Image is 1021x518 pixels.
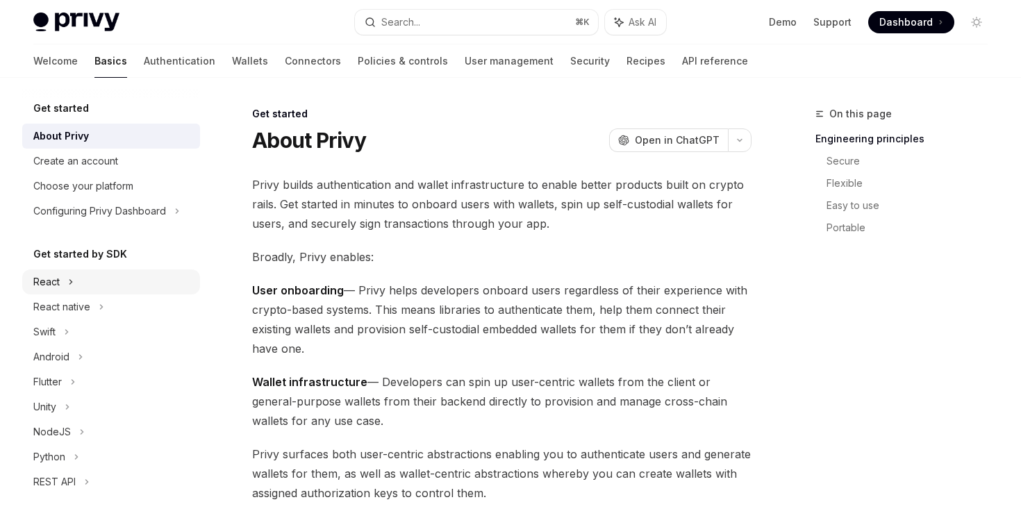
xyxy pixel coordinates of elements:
[33,128,89,144] div: About Privy
[827,150,999,172] a: Secure
[252,128,366,153] h1: About Privy
[626,44,665,78] a: Recipes
[33,299,90,315] div: React native
[33,449,65,465] div: Python
[33,12,119,32] img: light logo
[252,372,752,431] span: — Developers can spin up user-centric wallets from the client or general-purpose wallets from the...
[33,474,76,490] div: REST API
[605,10,666,35] button: Ask AI
[33,374,62,390] div: Flutter
[465,44,554,78] a: User management
[252,107,752,121] div: Get started
[570,44,610,78] a: Security
[829,106,892,122] span: On this page
[827,172,999,194] a: Flexible
[232,44,268,78] a: Wallets
[33,324,56,340] div: Swift
[94,44,127,78] a: Basics
[22,174,200,199] a: Choose your platform
[355,10,597,35] button: Search...⌘K
[769,15,797,29] a: Demo
[252,444,752,503] span: Privy surfaces both user-centric abstractions enabling you to authenticate users and generate wal...
[33,424,71,440] div: NodeJS
[33,203,166,219] div: Configuring Privy Dashboard
[252,375,367,389] strong: Wallet infrastructure
[813,15,852,29] a: Support
[252,281,752,358] span: — Privy helps developers onboard users regardless of their experience with crypto-based systems. ...
[252,175,752,233] span: Privy builds authentication and wallet infrastructure to enable better products built on crypto r...
[629,15,656,29] span: Ask AI
[33,274,60,290] div: React
[252,247,752,267] span: Broadly, Privy enables:
[22,124,200,149] a: About Privy
[381,14,420,31] div: Search...
[635,133,720,147] span: Open in ChatGPT
[815,128,999,150] a: Engineering principles
[144,44,215,78] a: Authentication
[879,15,933,29] span: Dashboard
[285,44,341,78] a: Connectors
[827,194,999,217] a: Easy to use
[682,44,748,78] a: API reference
[609,128,728,152] button: Open in ChatGPT
[22,149,200,174] a: Create an account
[33,349,69,365] div: Android
[33,153,118,169] div: Create an account
[575,17,590,28] span: ⌘ K
[33,178,133,194] div: Choose your platform
[358,44,448,78] a: Policies & controls
[33,246,127,262] h5: Get started by SDK
[33,100,89,117] h5: Get started
[965,11,988,33] button: Toggle dark mode
[868,11,954,33] a: Dashboard
[33,44,78,78] a: Welcome
[33,399,56,415] div: Unity
[827,217,999,239] a: Portable
[252,283,344,297] strong: User onboarding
